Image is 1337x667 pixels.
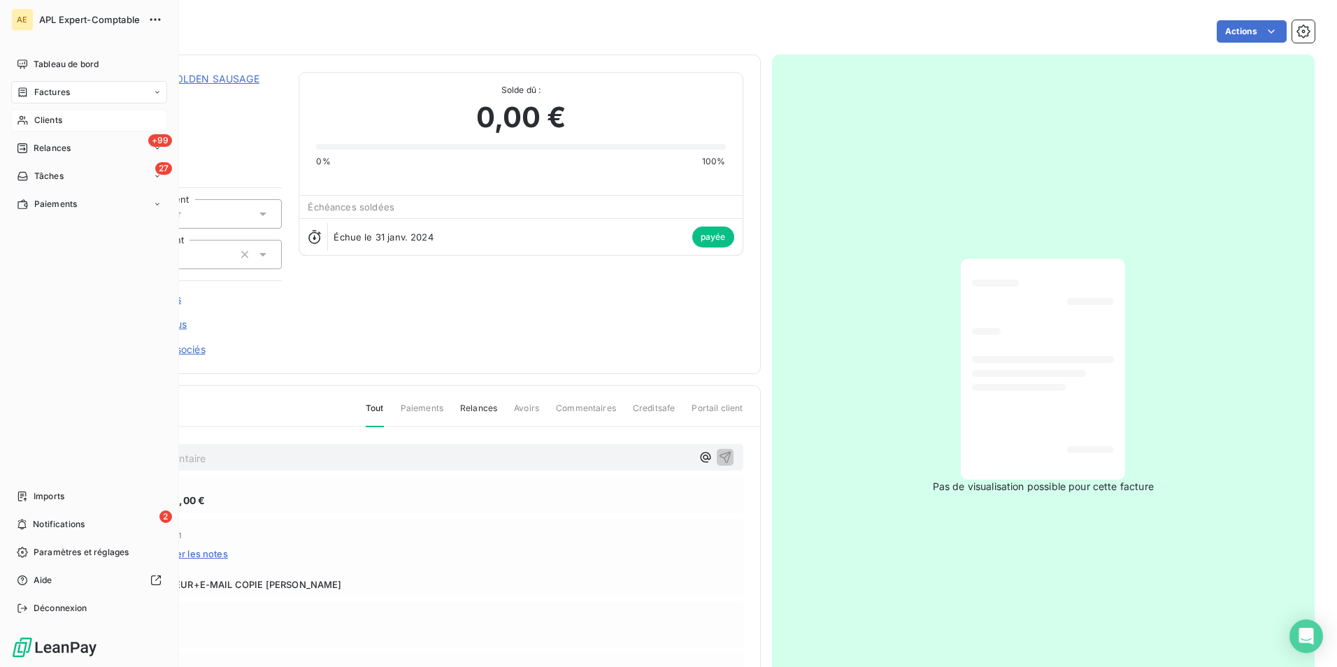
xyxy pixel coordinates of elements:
span: Commentaires [556,402,616,426]
span: Notifications [33,518,85,531]
span: Déconnexion [34,602,87,615]
span: APL Expert-Comptable [39,14,140,25]
span: Notes : [90,564,738,575]
span: Paiements [34,198,77,210]
span: Tâches [34,170,64,182]
span: MESSAGE REPONDEUR+E-MAIL COPIE [PERSON_NAME] [90,579,738,590]
span: Portail client [692,402,743,426]
span: Pas de visualisation possible pour cette facture [933,480,1154,494]
span: 0% [316,155,330,168]
a: Aide [11,569,167,591]
span: 0,00 € [476,96,566,138]
span: Échue le 31 janv. 2024 [334,231,433,243]
div: AE [11,8,34,31]
span: Aide [34,574,52,587]
span: Tableau de bord [34,58,99,71]
span: +99 [148,134,172,147]
span: 27 [155,162,172,175]
div: Open Intercom Messenger [1289,619,1323,653]
span: 560,00 € [160,493,205,508]
span: Clients [34,114,62,127]
span: Factures [34,86,70,99]
span: Creditsafe [633,402,675,426]
span: Paramètres et réglages [34,546,129,559]
span: Masquer les notes [146,548,228,559]
span: Avoirs [514,402,539,426]
span: Paiements [401,402,443,426]
span: payée [692,227,734,248]
span: Échéances soldées [308,201,394,213]
a: 91256200 - GOLDEN SAUSAGE [110,73,259,85]
span: 100% [702,155,726,168]
span: Tout [366,402,384,427]
span: Relances [34,142,71,155]
img: Logo LeanPay [11,636,98,659]
span: 91256200 [110,89,282,100]
button: Actions [1217,20,1287,43]
span: Imports [34,490,64,503]
span: Solde dû : [316,84,725,96]
span: Relances [460,402,497,426]
span: 2 [159,510,172,523]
